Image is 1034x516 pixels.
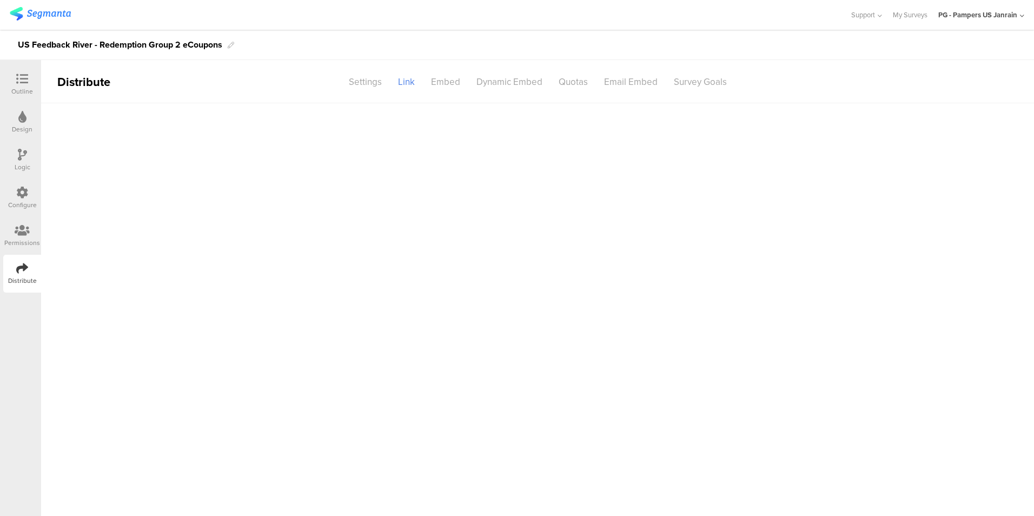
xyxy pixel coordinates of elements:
img: segmanta logo [10,7,71,21]
span: Support [851,10,875,20]
div: Embed [423,72,468,91]
div: US Feedback River - Redemption Group 2 eCoupons [18,36,222,54]
div: Distribute [8,276,37,286]
div: Email Embed [596,72,666,91]
div: Settings [341,72,390,91]
div: Dynamic Embed [468,72,551,91]
div: Distribute [41,73,165,91]
div: Link [390,72,423,91]
div: Quotas [551,72,596,91]
div: Design [12,124,32,134]
div: Configure [8,200,37,210]
div: Logic [15,162,30,172]
div: PG - Pampers US Janrain [938,10,1017,20]
div: Survey Goals [666,72,735,91]
div: Outline [11,87,33,96]
div: Permissions [4,238,40,248]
